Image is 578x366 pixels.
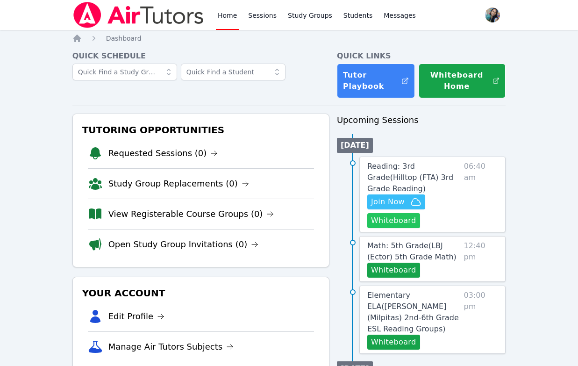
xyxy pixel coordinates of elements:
[367,213,420,228] button: Whiteboard
[72,64,177,80] input: Quick Find a Study Group
[371,196,405,208] span: Join Now
[367,263,420,278] button: Whiteboard
[108,310,165,323] a: Edit Profile
[108,238,259,251] a: Open Study Group Invitations (0)
[367,335,420,350] button: Whiteboard
[367,162,453,193] span: Reading: 3rd Grade ( Hilltop (FTA) 3rd Grade Reading )
[384,11,416,20] span: Messages
[367,161,460,194] a: Reading: 3rd Grade(Hilltop (FTA) 3rd Grade Reading)
[108,208,274,221] a: View Registerable Course Groups (0)
[337,64,415,98] a: Tutor Playbook
[72,2,205,28] img: Air Tutors
[106,34,142,43] a: Dashboard
[72,34,506,43] nav: Breadcrumb
[337,114,506,127] h3: Upcoming Sessions
[464,240,498,278] span: 12:40 pm
[367,290,460,335] a: Elementary ELA([PERSON_NAME] (Milpitas) 2nd-6th Grade ESL Reading Groups)
[419,64,506,98] button: Whiteboard Home
[108,147,218,160] a: Requested Sessions (0)
[181,64,285,80] input: Quick Find a Student
[337,138,373,153] li: [DATE]
[367,194,425,209] button: Join Now
[80,122,321,138] h3: Tutoring Opportunities
[367,241,457,261] span: Math: 5th Grade ( LBJ (Ector) 5th Grade Math )
[337,50,506,62] h4: Quick Links
[80,285,321,301] h3: Your Account
[106,35,142,42] span: Dashboard
[464,290,498,350] span: 03:00 pm
[367,291,459,333] span: Elementary ELA ( [PERSON_NAME] (Milpitas) 2nd-6th Grade ESL Reading Groups )
[108,177,249,190] a: Study Group Replacements (0)
[367,240,460,263] a: Math: 5th Grade(LBJ (Ector) 5th Grade Math)
[72,50,329,62] h4: Quick Schedule
[464,161,498,228] span: 06:40 am
[108,340,234,353] a: Manage Air Tutors Subjects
